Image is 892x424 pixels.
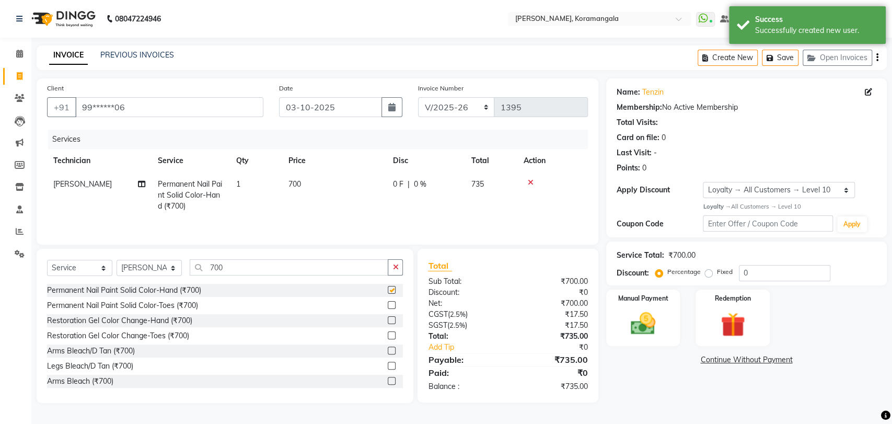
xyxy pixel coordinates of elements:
[115,4,161,33] b: 08047224946
[471,179,484,189] span: 735
[27,4,98,33] img: logo
[617,87,640,98] div: Name:
[420,276,508,287] div: Sub Total:
[508,353,596,366] div: ₹735.00
[803,50,872,66] button: Open Invoices
[420,298,508,309] div: Net:
[668,250,696,261] div: ₹700.00
[420,287,508,298] div: Discount:
[47,346,135,357] div: Arms Bleach/D Tan (₹700)
[508,276,596,287] div: ₹700.00
[47,315,192,326] div: Restoration Gel Color Change-Hand (₹700)
[420,353,508,366] div: Payable:
[393,179,403,190] span: 0 F
[48,130,596,149] div: Services
[617,102,876,113] div: No Active Membership
[47,361,133,372] div: Legs Bleach/D Tan (₹700)
[420,331,508,342] div: Total:
[414,179,426,190] span: 0 %
[698,50,758,66] button: Create New
[508,309,596,320] div: ₹17.50
[715,294,751,303] label: Redemption
[508,366,596,379] div: ₹0
[236,179,240,189] span: 1
[190,259,388,276] input: Search or Scan
[617,102,662,113] div: Membership:
[508,298,596,309] div: ₹700.00
[523,342,596,353] div: ₹0
[618,294,668,303] label: Manual Payment
[282,149,387,173] th: Price
[608,354,885,365] a: Continue Without Payment
[158,179,222,211] span: Permanent Nail Paint Solid Color-Hand (₹700)
[617,250,664,261] div: Service Total:
[508,287,596,298] div: ₹0
[100,50,174,60] a: PREVIOUS INVOICES
[47,376,113,387] div: Arms Bleach (₹700)
[508,381,596,392] div: ₹735.00
[642,163,646,174] div: 0
[465,149,517,173] th: Total
[667,267,701,277] label: Percentage
[49,46,88,65] a: INVOICE
[617,117,658,128] div: Total Visits:
[617,163,640,174] div: Points:
[703,202,876,211] div: All Customers → Level 10
[418,84,464,93] label: Invoice Number
[755,25,878,36] div: Successfully created new user.
[762,50,798,66] button: Save
[508,320,596,331] div: ₹17.50
[662,132,666,143] div: 0
[387,149,465,173] th: Disc
[449,321,465,329] span: 2.5%
[47,149,152,173] th: Technician
[428,310,447,319] span: CGST
[617,185,703,196] div: Apply Discount
[703,203,731,210] strong: Loyalty →
[152,149,230,173] th: Service
[408,179,410,190] span: |
[420,309,508,320] div: ( )
[617,132,659,143] div: Card on file:
[517,149,588,173] th: Action
[279,84,293,93] label: Date
[837,216,867,232] button: Apply
[428,260,452,271] span: Total
[75,97,263,117] input: Search by Name/Mobile/Email/Code
[617,219,703,230] div: Coupon Code
[420,342,523,353] a: Add Tip
[47,285,201,296] div: Permanent Nail Paint Solid Color-Hand (₹700)
[755,14,878,25] div: Success
[617,268,649,279] div: Discount:
[420,366,508,379] div: Paid:
[47,330,189,341] div: Restoration Gel Color Change-Toes (₹700)
[617,147,652,158] div: Last Visit:
[47,84,64,93] label: Client
[288,179,301,189] span: 700
[642,87,664,98] a: Tenzin
[420,381,508,392] div: Balance :
[449,310,465,318] span: 2.5%
[230,149,282,173] th: Qty
[713,310,752,340] img: _gift.svg
[53,179,112,189] span: [PERSON_NAME]
[717,267,733,277] label: Fixed
[420,320,508,331] div: ( )
[508,331,596,342] div: ₹735.00
[47,300,198,311] div: Permanent Nail Paint Solid Color-Toes (₹700)
[47,97,76,117] button: +91
[428,320,447,330] span: SGST
[703,215,833,232] input: Enter Offer / Coupon Code
[623,310,663,338] img: _cash.svg
[654,147,657,158] div: -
